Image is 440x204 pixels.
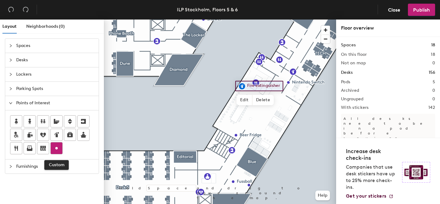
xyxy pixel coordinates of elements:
[413,7,430,13] span: Publish
[402,162,430,183] img: Sticker logo
[16,39,95,53] span: Spaces
[16,96,95,110] span: Points of Interest
[429,69,435,76] h1: 156
[16,53,95,67] span: Desks
[16,82,95,96] span: Parking Spots
[432,97,435,102] h2: 0
[341,69,353,76] h1: Desks
[9,165,13,168] span: collapsed
[252,95,274,105] span: Delete
[2,24,16,29] span: Layout
[383,4,405,16] button: Close
[9,87,13,91] span: collapsed
[346,148,398,161] h4: Increase desk check-ins
[9,58,13,62] span: collapsed
[341,88,359,93] h2: Archived
[408,4,435,16] button: Publish
[341,97,364,102] h2: Ungrouped
[50,142,63,154] button: Custom
[341,52,367,57] h2: On this floor
[237,95,252,105] span: Edit
[432,88,435,93] h2: 0
[16,159,95,174] span: Furnishings
[341,114,435,143] p: All desks need to be in a pod before saving
[341,42,356,48] h1: Spaces
[9,73,13,76] span: collapsed
[16,67,95,81] span: Lockers
[8,6,14,13] span: undo
[177,6,238,13] div: ILP Stockholm, Floors 5 & 6
[432,61,435,66] h2: 0
[341,80,350,84] h2: Pods
[9,101,13,105] span: expanded
[431,52,435,57] h2: 18
[388,7,400,13] span: Close
[20,4,32,16] button: Redo (⌘ + ⇧ + Z)
[9,44,13,48] span: collapsed
[346,193,394,199] a: Get your stickers
[428,105,435,110] h2: 142
[341,105,369,110] h2: With stickers
[5,4,17,16] button: Undo (⌘ + Z)
[341,61,366,66] h2: Not on map
[341,24,435,32] div: Floor overview
[346,193,386,199] span: Get your stickers
[26,24,65,29] span: Neighborhoods (0)
[431,42,435,48] h1: 18
[433,80,435,84] h2: 5
[346,164,398,191] p: Companies that use desk stickers have up to 25% more check-ins.
[315,191,330,200] button: Help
